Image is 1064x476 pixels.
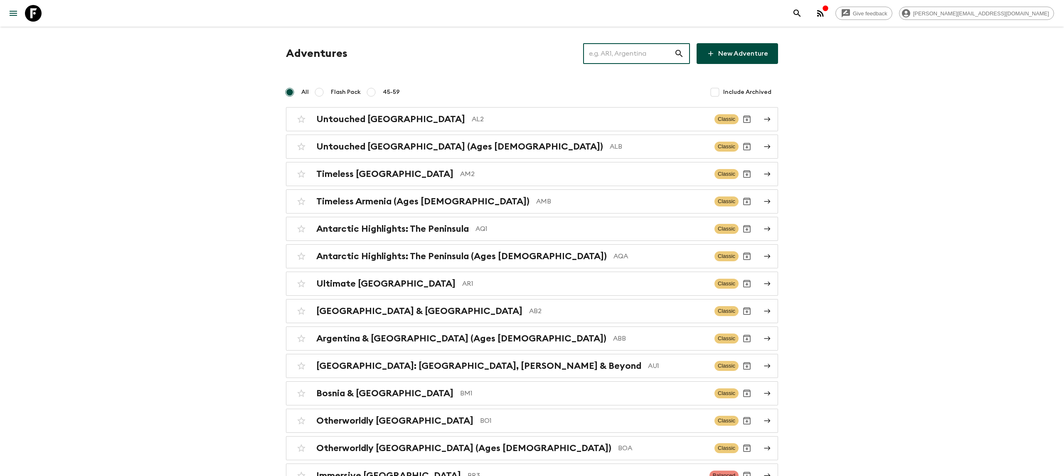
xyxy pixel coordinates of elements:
a: Untouched [GEOGRAPHIC_DATA] (Ages [DEMOGRAPHIC_DATA])ALBClassicArchive [286,135,778,159]
p: AQA [613,251,708,261]
a: Argentina & [GEOGRAPHIC_DATA] (Ages [DEMOGRAPHIC_DATA])ABBClassicArchive [286,326,778,351]
h2: Otherworldly [GEOGRAPHIC_DATA] (Ages [DEMOGRAPHIC_DATA]) [316,443,611,454]
span: Include Archived [723,88,771,96]
button: Archive [739,221,755,237]
span: All [301,88,309,96]
p: AR1 [462,279,708,289]
button: Archive [739,248,755,265]
h2: Bosnia & [GEOGRAPHIC_DATA] [316,388,453,399]
p: AMB [536,196,708,206]
a: Antarctic Highlights: The Peninsula (Ages [DEMOGRAPHIC_DATA])AQAClassicArchive [286,244,778,268]
button: Archive [739,111,755,128]
a: Otherworldly [GEOGRAPHIC_DATA] (Ages [DEMOGRAPHIC_DATA])BOAClassicArchive [286,436,778,460]
p: AM2 [460,169,708,179]
span: Flash Pack [331,88,361,96]
h2: Timeless [GEOGRAPHIC_DATA] [316,169,453,179]
span: Classic [714,251,739,261]
p: ABB [613,334,708,344]
h2: Otherworldly [GEOGRAPHIC_DATA] [316,415,473,426]
a: [GEOGRAPHIC_DATA] & [GEOGRAPHIC_DATA]AB2ClassicArchive [286,299,778,323]
span: Classic [714,334,739,344]
span: Classic [714,114,739,124]
h2: Untouched [GEOGRAPHIC_DATA] [316,114,465,125]
a: Antarctic Highlights: The PeninsulaAQ1ClassicArchive [286,217,778,241]
button: search adventures [789,5,805,22]
h2: Ultimate [GEOGRAPHIC_DATA] [316,278,456,289]
a: [GEOGRAPHIC_DATA]: [GEOGRAPHIC_DATA], [PERSON_NAME] & BeyondAU1ClassicArchive [286,354,778,378]
span: Classic [714,169,739,179]
p: AB2 [529,306,708,316]
a: Ultimate [GEOGRAPHIC_DATA]AR1ClassicArchive [286,272,778,296]
button: Archive [739,166,755,182]
h2: [GEOGRAPHIC_DATA]: [GEOGRAPHIC_DATA], [PERSON_NAME] & Beyond [316,361,641,371]
span: Classic [714,306,739,316]
a: New Adventure [697,43,778,64]
span: Classic [714,279,739,289]
span: Classic [714,361,739,371]
a: Otherworldly [GEOGRAPHIC_DATA]BO1ClassicArchive [286,409,778,433]
p: AQ1 [475,224,708,234]
p: AU1 [648,361,708,371]
p: BOA [618,443,708,453]
h2: Antarctic Highlights: The Peninsula (Ages [DEMOGRAPHIC_DATA]) [316,251,607,262]
h2: Untouched [GEOGRAPHIC_DATA] (Ages [DEMOGRAPHIC_DATA]) [316,141,603,152]
p: AL2 [472,114,708,124]
button: Archive [739,275,755,292]
p: BM1 [460,388,708,398]
button: menu [5,5,22,22]
p: ALB [610,142,708,152]
a: Untouched [GEOGRAPHIC_DATA]AL2ClassicArchive [286,107,778,131]
span: Classic [714,142,739,152]
a: Bosnia & [GEOGRAPHIC_DATA]BM1ClassicArchive [286,381,778,405]
button: Archive [739,412,755,429]
h1: Adventures [286,45,347,62]
span: Classic [714,196,739,206]
span: Classic [714,388,739,398]
button: Archive [739,358,755,374]
span: Classic [714,416,739,426]
a: Timeless [GEOGRAPHIC_DATA]AM2ClassicArchive [286,162,778,186]
button: Archive [739,440,755,456]
button: Archive [739,138,755,155]
a: Timeless Armenia (Ages [DEMOGRAPHIC_DATA])AMBClassicArchive [286,189,778,213]
button: Archive [739,303,755,319]
button: Archive [739,193,755,210]
button: Archive [739,330,755,347]
h2: Timeless Armenia (Ages [DEMOGRAPHIC_DATA]) [316,196,530,207]
p: BO1 [480,416,708,426]
span: [PERSON_NAME][EMAIL_ADDRESS][DOMAIN_NAME] [909,10,1054,17]
div: [PERSON_NAME][EMAIL_ADDRESS][DOMAIN_NAME] [899,7,1054,20]
span: 45-59 [383,88,400,96]
h2: Argentina & [GEOGRAPHIC_DATA] (Ages [DEMOGRAPHIC_DATA]) [316,333,606,344]
h2: Antarctic Highlights: The Peninsula [316,223,469,234]
button: Archive [739,385,755,402]
input: e.g. AR1, Argentina [583,42,674,65]
span: Classic [714,224,739,234]
span: Classic [714,443,739,453]
a: Give feedback [835,7,892,20]
h2: [GEOGRAPHIC_DATA] & [GEOGRAPHIC_DATA] [316,306,522,317]
span: Give feedback [848,10,892,17]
